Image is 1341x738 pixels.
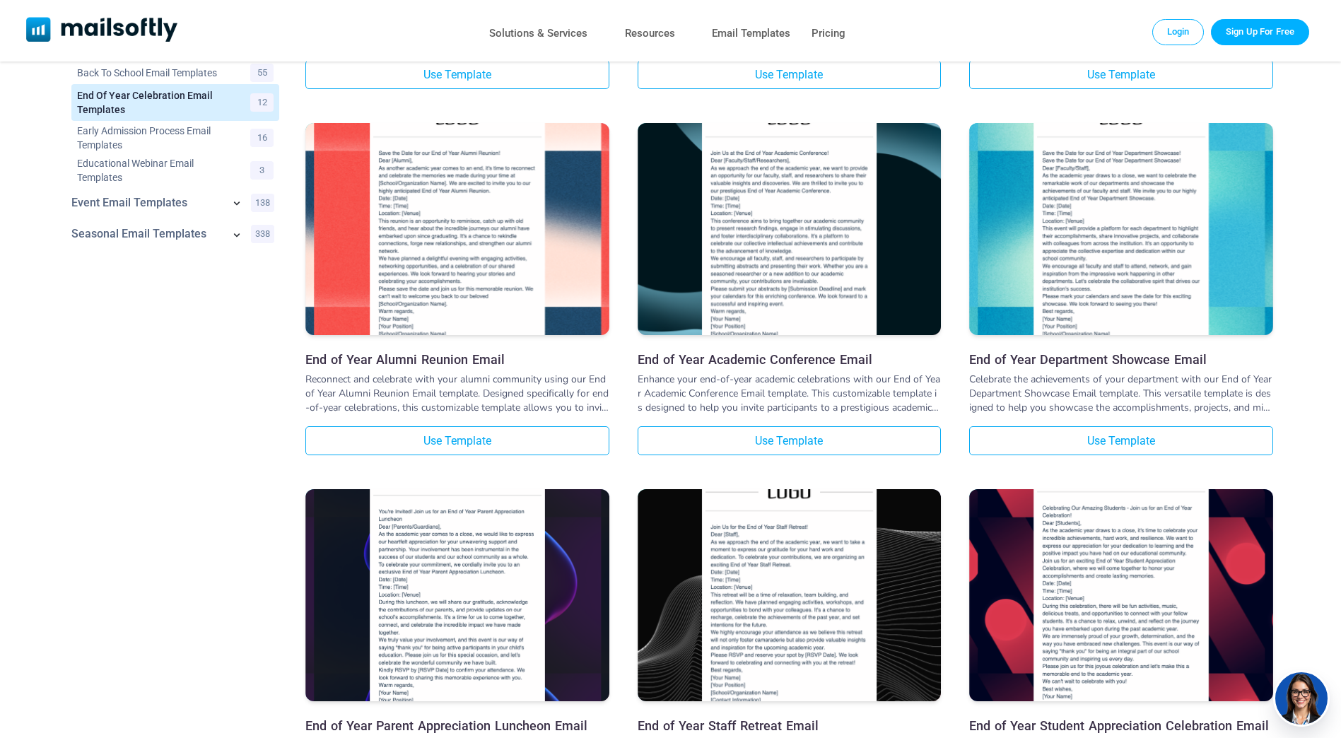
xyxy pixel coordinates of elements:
[1152,19,1205,45] a: Login
[305,426,609,455] a: Use Template
[230,196,244,213] a: Show subcategories for Event Email Templates
[305,718,609,733] a: End of Year Parent Appreciation Luncheon Email
[969,373,1273,415] div: Celebrate the achievements of your department with our End of Year Department Showcase Email temp...
[305,352,609,367] a: End of Year Alumni Reunion Email
[638,489,942,705] a: End of Year Staff Retreat Email
[638,426,942,455] a: Use Template
[969,489,1273,705] a: End of Year Student Appreciation Celebration Email
[625,23,675,44] a: Resources
[638,718,942,733] a: End of Year Staff Retreat Email
[305,60,609,89] a: Use Template
[71,196,223,210] a: Category
[638,373,942,415] div: Enhance your end-of-year academic celebrations with our End of Year Academic Conference Email tem...
[969,93,1273,365] img: End of Year Department Showcase Email
[1273,672,1330,725] img: agent
[969,352,1273,367] a: End of Year Department Showcase Email
[77,88,233,117] a: Category
[489,23,587,44] a: Solutions & Services
[638,60,942,89] a: Use Template
[71,227,223,241] a: Category
[712,23,790,44] a: Email Templates
[305,452,609,738] img: End of Year Parent Appreciation Luncheon Email
[638,123,942,339] a: End of Year Academic Conference Email
[26,17,178,42] img: Mailsoftly Logo
[638,467,942,723] img: End of Year Staff Retreat Email
[77,124,233,152] a: Category
[305,373,609,415] div: Reconnect and celebrate with your alumni community using our End of Year Alumni Reunion Email tem...
[969,426,1273,455] a: Use Template
[77,66,233,80] a: Category
[305,93,609,365] img: End of Year Alumni Reunion Email
[1211,19,1309,45] a: Trial
[969,60,1273,89] a: Use Template
[305,123,609,339] a: End of Year Alumni Reunion Email
[230,228,244,245] a: Show subcategories for Seasonal+Email+Templates
[969,718,1273,733] a: End of Year Student Appreciation Celebration Email
[638,93,942,365] img: End of Year Academic Conference Email
[26,17,178,45] a: Mailsoftly
[812,23,845,44] a: Pricing
[305,489,609,705] a: End of Year Parent Appreciation Luncheon Email
[969,123,1273,339] a: End of Year Department Showcase Email
[77,156,233,184] a: Category
[638,352,942,367] a: End of Year Academic Conference Email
